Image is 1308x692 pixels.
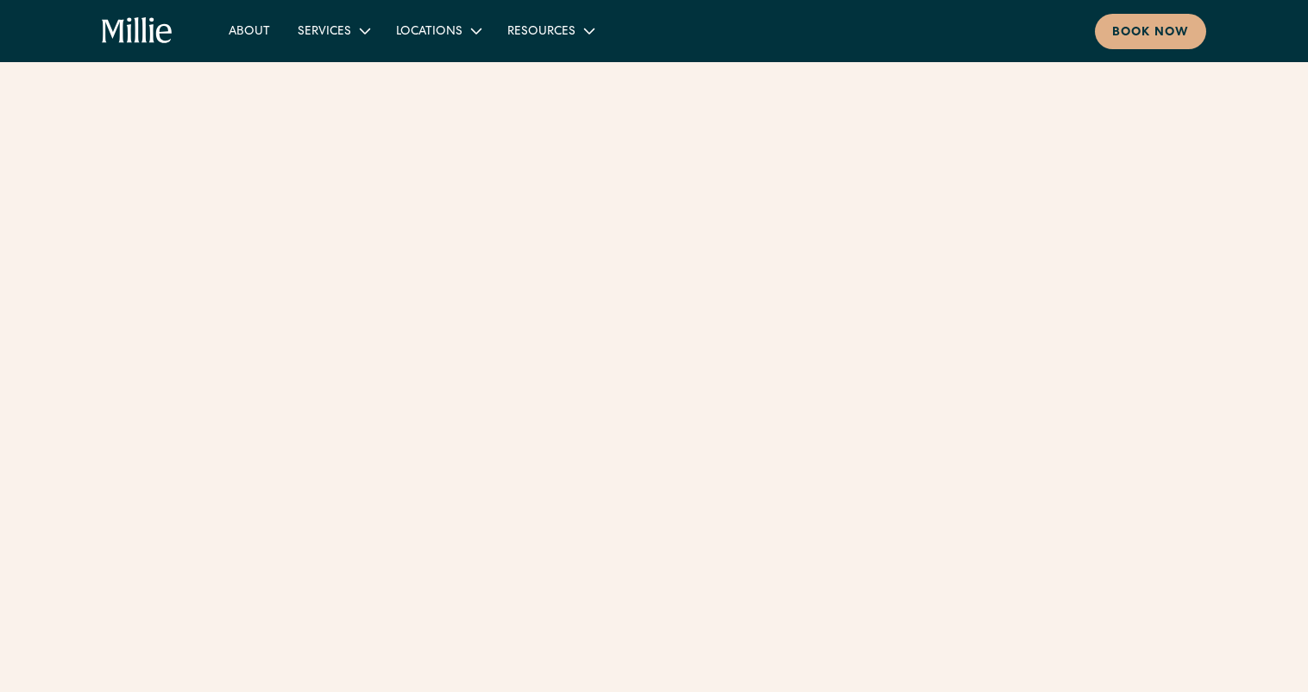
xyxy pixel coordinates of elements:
[215,16,284,45] a: About
[102,17,173,45] a: home
[494,16,607,45] div: Resources
[1095,14,1206,49] a: Book now
[284,16,382,45] div: Services
[507,23,575,41] div: Resources
[1112,24,1189,42] div: Book now
[396,23,462,41] div: Locations
[382,16,494,45] div: Locations
[298,23,351,41] div: Services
